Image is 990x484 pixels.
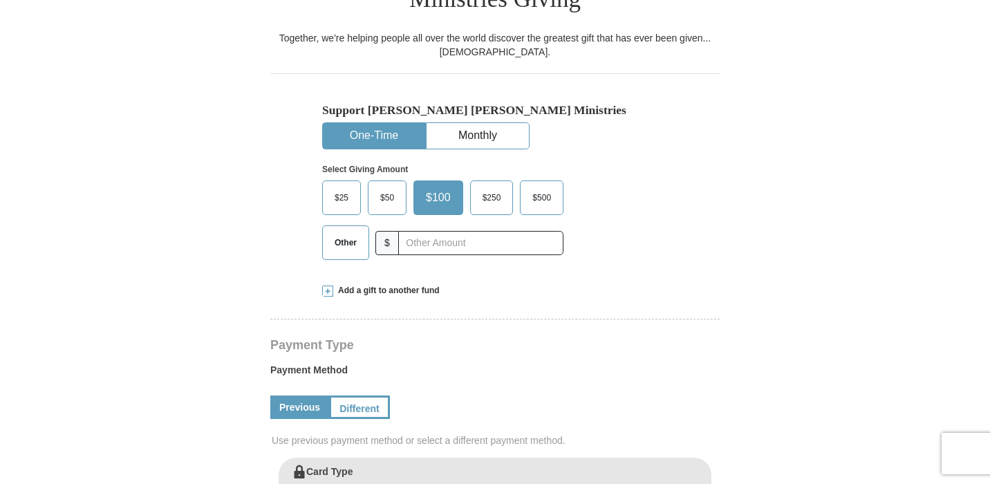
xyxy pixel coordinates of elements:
[272,434,721,447] span: Use previous payment method or select a different payment method.
[270,395,329,419] a: Previous
[398,231,563,255] input: Other Amount
[329,395,390,419] a: Different
[427,123,529,149] button: Monthly
[322,103,668,118] h5: Support [PERSON_NAME] [PERSON_NAME] Ministries
[270,339,720,351] h4: Payment Type
[328,187,355,208] span: $25
[322,165,408,174] strong: Select Giving Amount
[323,123,425,149] button: One-Time
[328,232,364,253] span: Other
[419,187,458,208] span: $100
[375,231,399,255] span: $
[525,187,558,208] span: $500
[270,363,720,384] label: Payment Method
[373,187,401,208] span: $50
[333,285,440,297] span: Add a gift to another fund
[270,31,720,59] div: Together, we're helping people all over the world discover the greatest gift that has ever been g...
[476,187,508,208] span: $250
